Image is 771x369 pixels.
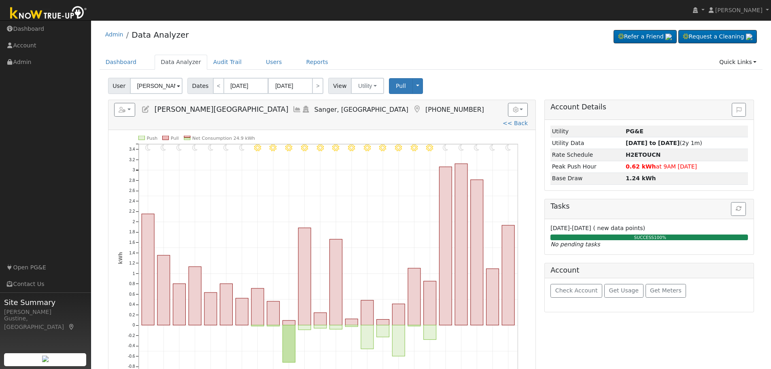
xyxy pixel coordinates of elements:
i: 3AM - Clear [192,144,198,151]
a: Quick Links [713,55,763,70]
td: at 9AM [DATE] [624,161,748,173]
rect: onclick="" [298,325,311,330]
a: Audit Trail [207,55,248,70]
i: 1AM - Clear [161,144,166,151]
a: Dashboard [100,55,143,70]
text: 0.8 [129,282,135,286]
strong: 1.24 kWh [626,175,656,181]
img: Know True-Up [6,4,91,23]
text: 2.8 [129,178,135,183]
rect: onclick="" [251,288,264,325]
h5: Tasks [550,202,748,211]
span: Pull [396,83,406,89]
rect: onclick="" [189,267,201,325]
span: View [328,78,351,94]
rect: onclick="" [345,325,358,327]
rect: onclick="" [392,325,405,356]
a: Data Analyzer [155,55,207,70]
a: Login As (last Never) [302,105,310,113]
i: 8PM - Clear [459,144,464,151]
a: Data Analyzer [132,30,189,40]
rect: onclick="" [455,164,467,325]
i: 10PM - Clear [490,144,495,151]
text: 0.2 [129,313,135,317]
a: Map [412,105,421,113]
i: 10AM - Clear [301,144,308,151]
text: -0.4 [128,344,135,348]
text: Net Consumption 24.9 kWh [192,136,255,141]
text: Push [147,136,157,141]
button: Refresh [731,202,746,216]
img: retrieve [665,34,672,40]
rect: onclick="" [408,325,421,326]
i: 12PM - Clear [332,144,339,151]
rect: onclick="" [361,300,374,325]
button: Utility [351,78,384,94]
i: 6PM - Clear [426,144,433,151]
i: 9AM - Clear [285,144,292,151]
span: Check Account [555,287,598,294]
button: Issue History [732,103,746,117]
div: [PERSON_NAME] [4,308,87,316]
rect: onclick="" [204,292,217,325]
rect: onclick="" [424,325,436,340]
a: < [213,78,224,94]
a: Refer a Friend [614,30,677,44]
rect: onclick="" [486,269,499,325]
span: Get Usage [609,287,639,294]
a: Users [260,55,288,70]
rect: onclick="" [471,180,483,325]
button: Get Meters [646,284,686,298]
span: [DATE]-[DATE] [550,225,591,231]
span: [PERSON_NAME] [715,7,763,13]
rect: onclick="" [314,313,327,325]
i: 8AM - Clear [270,144,276,151]
h5: Account [550,266,579,274]
span: Get Meters [650,287,682,294]
text: -0.8 [128,365,135,369]
rect: onclick="" [392,304,405,325]
i: 2PM - Clear [364,144,371,151]
rect: onclick="" [282,320,295,325]
i: 4PM - Clear [395,144,402,151]
text: 3.4 [129,147,135,151]
a: > [312,78,323,94]
strong: P [626,151,661,158]
i: 2AM - Clear [176,144,182,151]
rect: onclick="" [282,325,295,363]
i: 5PM - Clear [411,144,418,151]
strong: ID: 17375235, authorized: 10/06/25 [626,128,644,134]
i: 6AM - Clear [239,144,245,151]
a: Map [68,324,75,330]
text: -0.2 [128,333,135,338]
i: 1PM - Clear [348,144,355,151]
rect: onclick="" [298,228,311,325]
rect: onclick="" [314,325,327,328]
span: [PHONE_NUMBER] [425,106,484,113]
span: User [108,78,130,94]
text: 2 [132,220,135,224]
rect: onclick="" [502,225,514,325]
i: 5AM - Clear [223,144,229,151]
rect: onclick="" [376,320,389,325]
span: Dates [187,78,213,94]
text: 0 [132,323,135,327]
span: Sanger, [GEOGRAPHIC_DATA] [314,106,409,113]
span: Site Summary [4,297,87,308]
text: 1 [132,271,135,276]
i: 7PM - Clear [443,144,448,151]
text: 1.2 [129,261,135,265]
text: 3 [132,168,135,172]
span: ( new data points) [593,225,645,231]
rect: onclick="" [439,167,452,325]
strong: [DATE] to [DATE] [626,140,680,146]
text: Pull [170,136,178,141]
strong: 0.62 kWh [626,163,656,170]
rect: onclick="" [157,255,170,325]
text: 0.4 [129,302,135,307]
div: Gustine, [GEOGRAPHIC_DATA] [4,314,87,331]
rect: onclick="" [376,325,389,337]
text: 2.4 [129,199,135,203]
text: 1.4 [129,251,135,255]
i: 9PM - Clear [474,144,480,151]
